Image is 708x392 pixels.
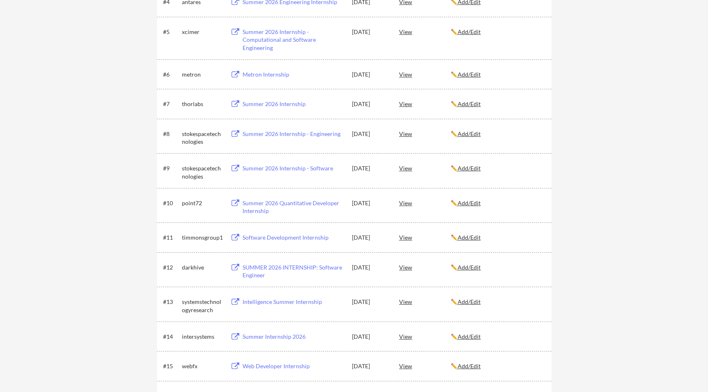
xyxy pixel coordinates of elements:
div: [DATE] [352,233,388,242]
div: ✏️ [451,70,544,79]
div: ✏️ [451,28,544,36]
div: [DATE] [352,70,388,79]
div: stokespacetechnologies [182,164,223,180]
div: ✏️ [451,164,544,172]
div: View [399,260,451,274]
div: #12 [163,263,179,272]
div: ✏️ [451,263,544,272]
div: systemstechnologyresearch [182,298,223,314]
u: Add/Edit [458,363,481,369]
div: [DATE] [352,362,388,370]
div: #15 [163,362,179,370]
u: Add/Edit [458,28,481,35]
div: SUMMER 2026 INTERNSHIP: Software Engineer [243,263,344,279]
div: #8 [163,130,179,138]
div: [DATE] [352,333,388,341]
u: Add/Edit [458,71,481,78]
div: darkhive [182,263,223,272]
div: ✏️ [451,100,544,108]
div: View [399,161,451,175]
div: Summer 2026 Internship - Computational and Software Engineering [243,28,344,52]
div: View [399,230,451,245]
u: Add/Edit [458,199,481,206]
div: Summer 2026 Quantitative Developer Internship [243,199,344,215]
div: timmonsgroup1 [182,233,223,242]
div: [DATE] [352,130,388,138]
div: [DATE] [352,263,388,272]
div: View [399,24,451,39]
u: Add/Edit [458,333,481,340]
div: View [399,126,451,141]
div: View [399,195,451,210]
div: [DATE] [352,164,388,172]
div: ✏️ [451,362,544,370]
div: point72 [182,199,223,207]
div: Summer Internship 2026 [243,333,344,341]
div: Web Developer Internship [243,362,344,370]
div: #7 [163,100,179,108]
u: Add/Edit [458,100,481,107]
div: ✏️ [451,233,544,242]
div: [DATE] [352,28,388,36]
div: #10 [163,199,179,207]
div: ✏️ [451,298,544,306]
div: thorlabs [182,100,223,108]
div: #13 [163,298,179,306]
div: [DATE] [352,298,388,306]
div: [DATE] [352,199,388,207]
div: xcimer [182,28,223,36]
div: metron [182,70,223,79]
div: #6 [163,70,179,79]
div: stokespacetechnologies [182,130,223,146]
u: Add/Edit [458,130,481,137]
div: View [399,294,451,309]
div: webfx [182,362,223,370]
div: #11 [163,233,179,242]
div: ✏️ [451,333,544,341]
div: Software Development Internship [243,233,344,242]
div: View [399,329,451,344]
div: View [399,358,451,373]
div: #9 [163,164,179,172]
div: View [399,67,451,82]
div: Metron Internship [243,70,344,79]
div: Summer 2026 Internship - Engineering [243,130,344,138]
div: Summer 2026 Internship [243,100,344,108]
u: Add/Edit [458,264,481,271]
div: Summer 2026 Internship - Software [243,164,344,172]
u: Add/Edit [458,234,481,241]
div: ✏️ [451,199,544,207]
div: ✏️ [451,130,544,138]
u: Add/Edit [458,165,481,172]
div: #5 [163,28,179,36]
u: Add/Edit [458,298,481,305]
div: [DATE] [352,100,388,108]
div: intersystems [182,333,223,341]
div: Intelligence Summer Internship [243,298,344,306]
div: #14 [163,333,179,341]
div: View [399,96,451,111]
